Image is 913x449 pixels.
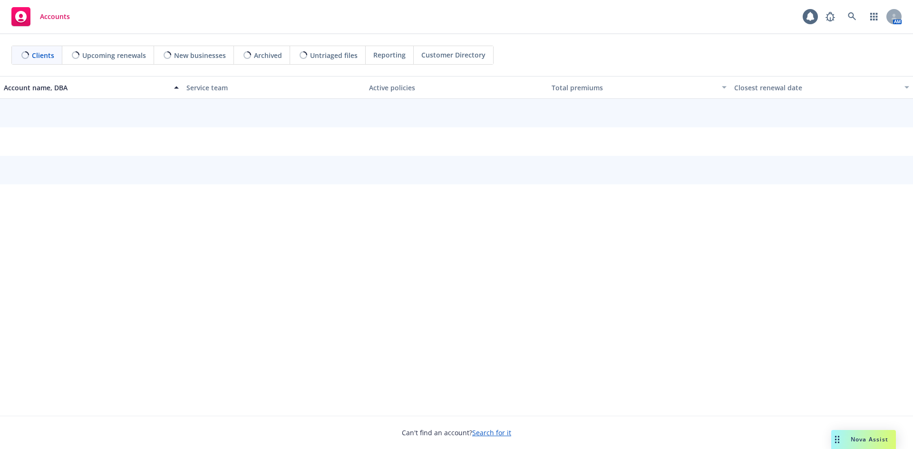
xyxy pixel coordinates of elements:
button: Service team [183,76,365,99]
span: Upcoming renewals [82,50,146,60]
button: Closest renewal date [730,76,913,99]
span: Accounts [40,13,70,20]
span: Clients [32,50,54,60]
a: Search for it [472,428,511,437]
div: Total premiums [552,83,716,93]
span: Customer Directory [421,50,486,60]
span: New businesses [174,50,226,60]
span: Untriaged files [310,50,358,60]
a: Switch app [864,7,884,26]
a: Search [843,7,862,26]
div: Active policies [369,83,544,93]
span: Reporting [373,50,406,60]
button: Active policies [365,76,548,99]
button: Nova Assist [831,430,896,449]
a: Accounts [8,3,74,30]
span: Nova Assist [851,435,888,443]
div: Service team [186,83,361,93]
span: Can't find an account? [402,428,511,438]
div: Account name, DBA [4,83,168,93]
div: Drag to move [831,430,843,449]
div: Closest renewal date [734,83,899,93]
span: Archived [254,50,282,60]
a: Report a Bug [821,7,840,26]
button: Total premiums [548,76,730,99]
